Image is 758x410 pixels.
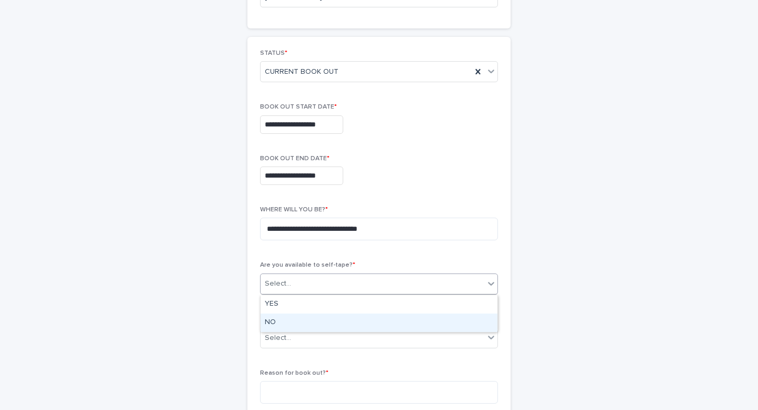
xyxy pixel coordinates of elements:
span: STATUS [260,50,287,56]
div: Select... [265,333,291,344]
span: Reason for book out? [260,370,328,376]
span: BOOK OUT START DATE [260,104,337,110]
span: CURRENT BOOK OUT [265,66,338,77]
div: NO [261,314,497,332]
span: Are you available to self-tape? [260,262,355,268]
span: WHERE WILL YOU BE? [260,207,328,213]
div: Select... [265,278,291,289]
span: BOOK OUT END DATE [260,155,330,162]
div: YES [261,295,497,314]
